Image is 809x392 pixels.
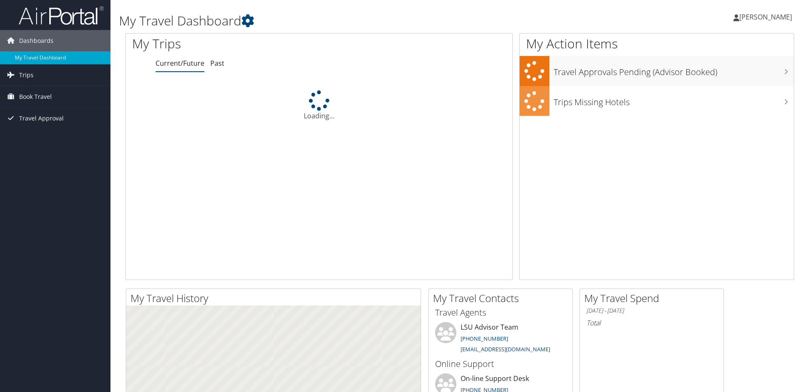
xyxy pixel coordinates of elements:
h2: My Travel Spend [584,291,724,305]
a: [PHONE_NUMBER] [461,335,508,342]
span: Dashboards [19,30,54,51]
h1: My Action Items [520,35,794,53]
h6: [DATE] - [DATE] [586,307,717,315]
h3: Online Support [435,358,566,370]
h2: My Travel Contacts [433,291,572,305]
span: Trips [19,64,34,86]
a: Trips Missing Hotels [520,86,794,116]
span: [PERSON_NAME] [739,12,792,22]
a: [EMAIL_ADDRESS][DOMAIN_NAME] [461,345,550,353]
h3: Trips Missing Hotels [554,92,794,108]
span: Book Travel [19,86,52,107]
h1: My Trips [132,35,345,53]
span: Travel Approval [19,108,64,129]
a: Travel Approvals Pending (Advisor Booked) [520,56,794,86]
img: airportal-logo.png [19,6,104,25]
a: [PERSON_NAME] [733,4,801,30]
h3: Travel Agents [435,307,566,319]
a: Current/Future [156,59,204,68]
h1: My Travel Dashboard [119,12,573,30]
a: Past [210,59,224,68]
li: LSU Advisor Team [431,322,570,357]
h6: Total [586,318,717,328]
h3: Travel Approvals Pending (Advisor Booked) [554,62,794,78]
h2: My Travel History [130,291,421,305]
div: Loading... [126,90,512,121]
